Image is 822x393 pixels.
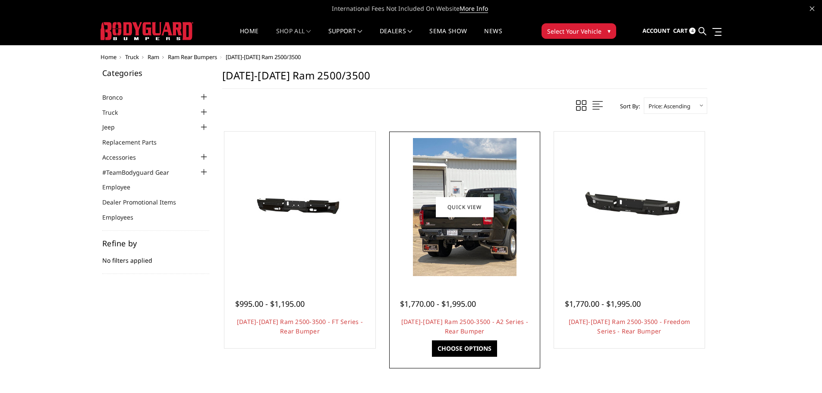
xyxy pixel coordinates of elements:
a: Employees [102,213,144,222]
a: Replacement Parts [102,138,167,147]
img: BODYGUARD BUMPERS [101,22,193,40]
span: $1,770.00 - $1,995.00 [565,299,641,309]
a: Account [642,19,670,43]
a: News [484,28,502,45]
a: Bronco [102,93,133,102]
div: No filters applied [102,239,209,274]
img: 2019-2025 Ram 2500-3500 - A2 Series - Rear Bumper [413,138,517,276]
span: 4 [689,28,696,34]
a: Cart 4 [673,19,696,43]
a: More Info [460,4,488,13]
a: Home [101,53,117,61]
a: 2019-2025 Ram 2500-3500 - A2 Series - Rear Bumper 2019-2025 Ram 2500-3500 - A2 Series - Rear Bumper [391,134,538,280]
span: ▾ [608,26,611,35]
a: Truck [102,108,129,117]
a: shop all [276,28,311,45]
h1: [DATE]-[DATE] Ram 2500/3500 [222,69,707,89]
span: [DATE]-[DATE] Ram 2500/3500 [226,53,301,61]
a: Ram [148,53,159,61]
h5: Categories [102,69,209,77]
a: 2019-2026 Ram 2500-3500 - FT Series - Rear Bumper 2019-2026 Ram 2500-3500 - FT Series - Rear Bumper [227,134,373,280]
h5: Refine by [102,239,209,247]
a: 2019-2025 Ram 2500-3500 - Freedom Series - Rear Bumper 2019-2025 Ram 2500-3500 - Freedom Series -... [556,134,703,280]
a: Jeep [102,123,126,132]
a: #TeamBodyguard Gear [102,168,180,177]
a: [DATE]-[DATE] Ram 2500-3500 - FT Series - Rear Bumper [237,318,363,335]
button: Select Your Vehicle [542,23,616,39]
span: Select Your Vehicle [547,27,602,36]
a: Accessories [102,153,147,162]
span: $995.00 - $1,195.00 [235,299,305,309]
span: Account [642,27,670,35]
a: Truck [125,53,139,61]
a: Support [328,28,362,45]
span: Cart [673,27,688,35]
a: Home [240,28,258,45]
a: Ram Rear Bumpers [168,53,217,61]
iframe: Chat Widget [779,352,822,393]
a: Choose Options [432,340,497,357]
a: [DATE]-[DATE] Ram 2500-3500 - A2 Series - Rear Bumper [401,318,528,335]
a: Dealers [380,28,413,45]
label: Sort By: [615,100,640,113]
a: Employee [102,182,141,192]
a: Dealer Promotional Items [102,198,187,207]
a: SEMA Show [429,28,467,45]
a: [DATE]-[DATE] Ram 2500-3500 - Freedom Series - Rear Bumper [569,318,690,335]
span: $1,770.00 - $1,995.00 [400,299,476,309]
a: Quick view [436,197,494,217]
